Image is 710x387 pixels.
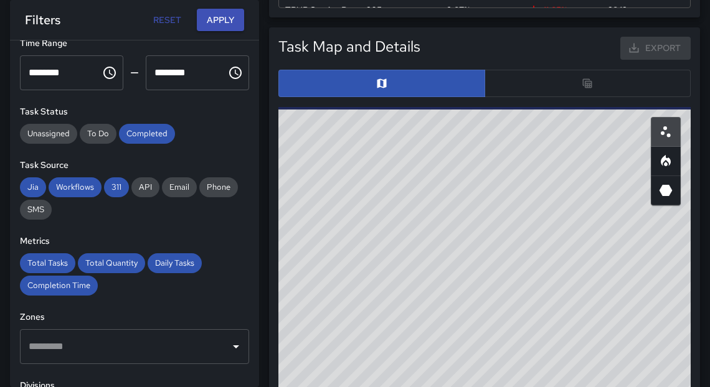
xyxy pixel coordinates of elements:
svg: Heatmap [658,154,673,169]
div: To Do [80,124,116,144]
div: Daily Tasks [148,253,202,273]
span: Total Tasks [20,258,75,268]
h6: Zones [20,310,249,324]
span: API [131,182,159,192]
button: Choose time, selected time is 12:00 AM [97,60,122,85]
span: Daily Tasks [148,258,202,268]
span: -11.85 % [528,4,567,16]
div: TPUP Service Requested [285,4,354,16]
span: 311 [104,182,129,192]
div: Completion Time [20,276,98,296]
h6: Time Range [20,37,249,50]
h6: Task Source [20,159,249,172]
div: Phone [199,177,238,197]
h6: Task Status [20,105,249,119]
button: Apply [197,9,244,32]
div: Total Quantity [78,253,145,273]
span: Workflows [49,182,102,192]
div: API [131,177,159,197]
button: 3D Heatmap [651,175,681,205]
svg: Scatterplot [658,124,673,139]
span: SMS [20,204,52,215]
div: 38.13 [608,4,627,16]
div: Total Tasks [20,253,75,273]
span: Total Quantity [78,258,145,268]
h6: Filters [25,10,60,30]
div: 305 [366,4,382,16]
h6: Metrics [20,235,249,248]
div: Jia [20,177,46,197]
button: Choose time, selected time is 11:59 PM [223,60,248,85]
button: Scatterplot [651,117,681,147]
span: Completion Time [20,280,98,291]
div: Email [162,177,197,197]
div: SMS [20,200,52,220]
svg: 3D Heatmap [658,183,673,198]
span: Jia [20,182,46,192]
span: Phone [199,182,238,192]
div: 311 [104,177,129,197]
h5: Task Map and Details [278,37,420,57]
div: Completed [119,124,175,144]
button: Open [227,338,245,355]
div: Workflows [49,177,102,197]
span: Completed [119,128,175,139]
span: To Do [80,128,116,139]
div: 2.87% [447,4,470,16]
button: Reset [147,9,187,32]
button: Heatmap [651,146,681,176]
div: Unassigned [20,124,77,144]
span: Unassigned [20,128,77,139]
span: Email [162,182,197,192]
